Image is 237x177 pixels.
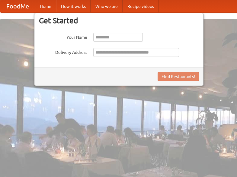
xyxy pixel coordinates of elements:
[35,0,56,12] a: Home
[39,33,87,40] label: Your Name
[0,0,35,12] a: FoodMe
[158,72,199,81] button: Find Restaurants!
[91,0,123,12] a: Who we are
[123,0,159,12] a: Recipe videos
[56,0,91,12] a: How it works
[39,16,199,25] h3: Get Started
[39,48,87,55] label: Delivery Address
